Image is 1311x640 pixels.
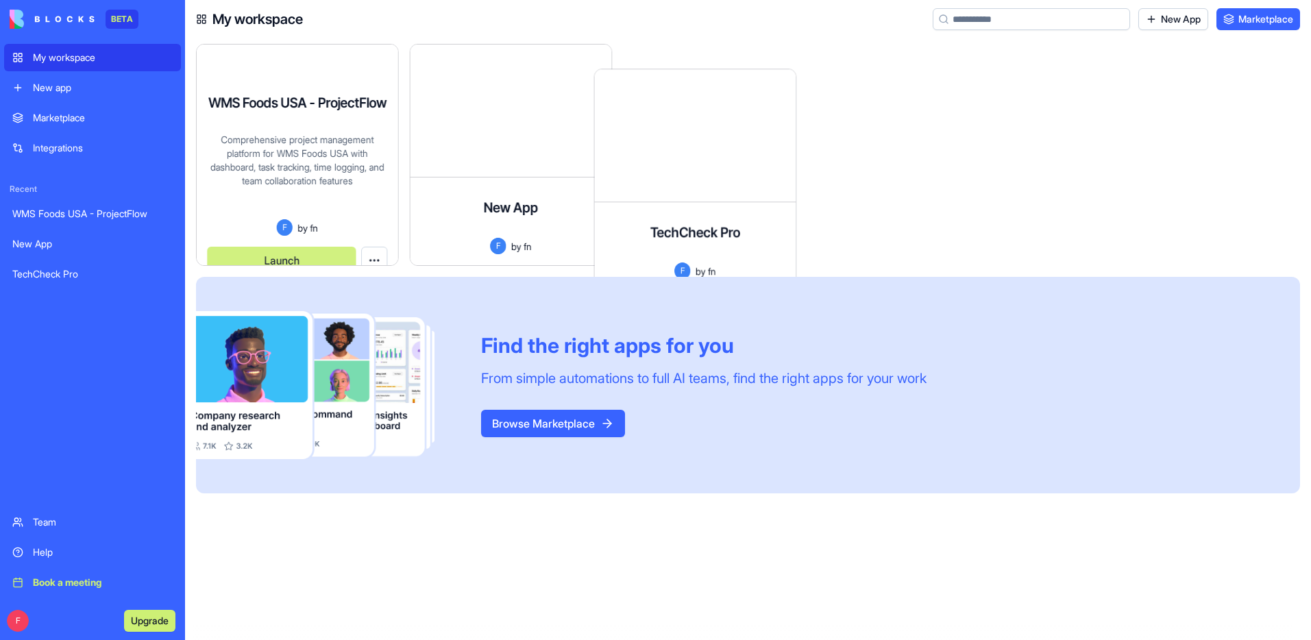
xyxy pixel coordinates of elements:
[33,81,173,95] div: New app
[207,247,356,274] button: Launch
[1216,8,1300,30] a: Marketplace
[481,333,927,358] div: Find the right apps for you
[708,264,715,278] span: fn
[490,238,506,254] span: F
[12,207,173,221] div: WMS Foods USA - ProjectFlow
[207,133,387,219] div: Comprehensive project management platform for WMS Foods USA with dashboard, task tracking, time l...
[297,221,307,235] span: by
[33,111,173,125] div: Marketplace
[1138,8,1208,30] a: New App
[641,44,853,266] a: TechCheck ProFbyfn
[4,184,181,195] span: Recent
[4,200,181,227] a: WMS Foods USA - ProjectFlow
[33,51,173,64] div: My workspace
[12,267,173,281] div: TechCheck Pro
[650,223,740,242] h4: TechCheck Pro
[484,198,538,217] h4: New App
[7,610,29,632] span: F
[33,515,173,529] div: Team
[4,539,181,566] a: Help
[481,410,625,437] button: Browse Marketplace
[33,576,173,589] div: Book a meeting
[124,610,175,632] button: Upgrade
[10,10,95,29] img: logo
[4,230,181,258] a: New App
[10,10,138,29] a: BETA
[4,74,181,101] a: New app
[4,569,181,596] a: Book a meeting
[310,221,317,235] span: fn
[4,44,181,71] a: My workspace
[4,260,181,288] a: TechCheck Pro
[208,93,387,112] h4: WMS Foods USA - ProjectFlow
[481,417,625,430] a: Browse Marketplace
[33,545,173,559] div: Help
[696,264,705,278] span: by
[481,369,927,388] div: From simple automations to full AI teams, find the right apps for your work
[106,10,138,29] div: BETA
[4,134,181,162] a: Integrations
[12,237,173,251] div: New App
[4,508,181,536] a: Team
[196,44,408,266] a: WMS Foods USA - ProjectFlowComprehensive project management platform for WMS Foods USA with dashb...
[4,104,181,132] a: Marketplace
[33,141,173,155] div: Integrations
[212,10,303,29] h4: My workspace
[524,239,531,254] span: fn
[277,219,293,236] span: F
[511,239,521,254] span: by
[124,613,175,627] a: Upgrade
[419,44,630,266] a: New AppFbyfn
[674,262,690,279] span: F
